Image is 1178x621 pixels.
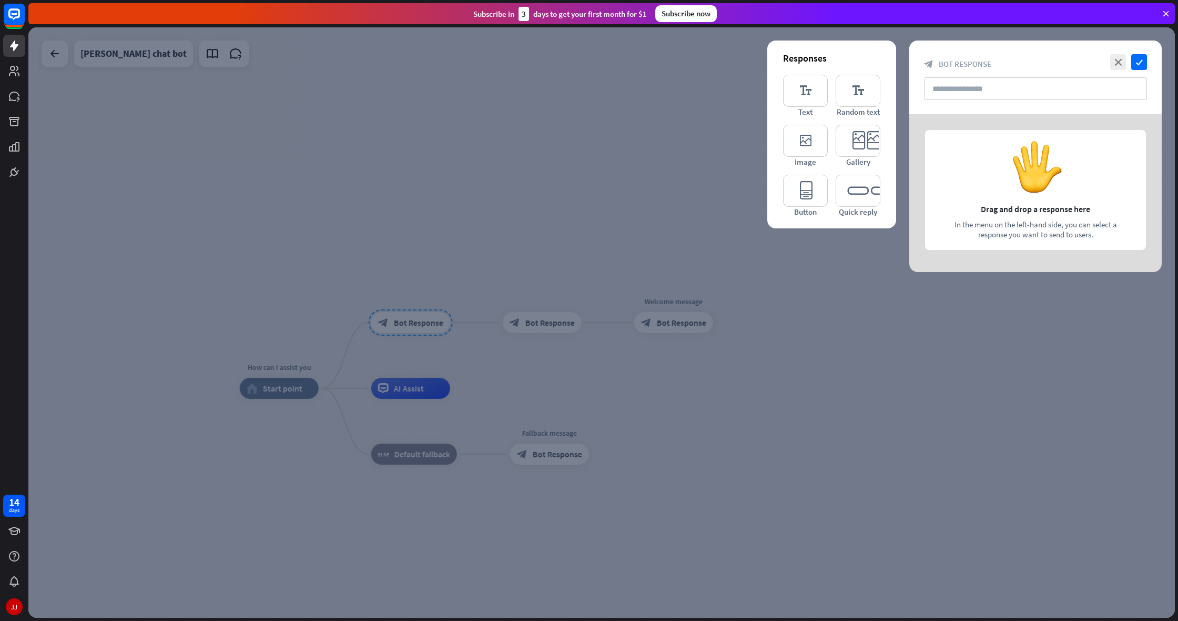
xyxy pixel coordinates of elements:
div: Subscribe in days to get your first month for $1 [473,7,647,21]
button: Open LiveChat chat widget [8,4,40,36]
i: block_bot_response [924,59,933,69]
div: 3 [519,7,529,21]
a: 14 days [3,495,25,517]
i: close [1110,54,1126,70]
div: 14 [9,497,19,507]
span: Bot Response [939,59,991,69]
div: JJ [6,598,23,615]
i: check [1131,54,1147,70]
div: Subscribe now [655,5,717,22]
div: days [9,507,19,514]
